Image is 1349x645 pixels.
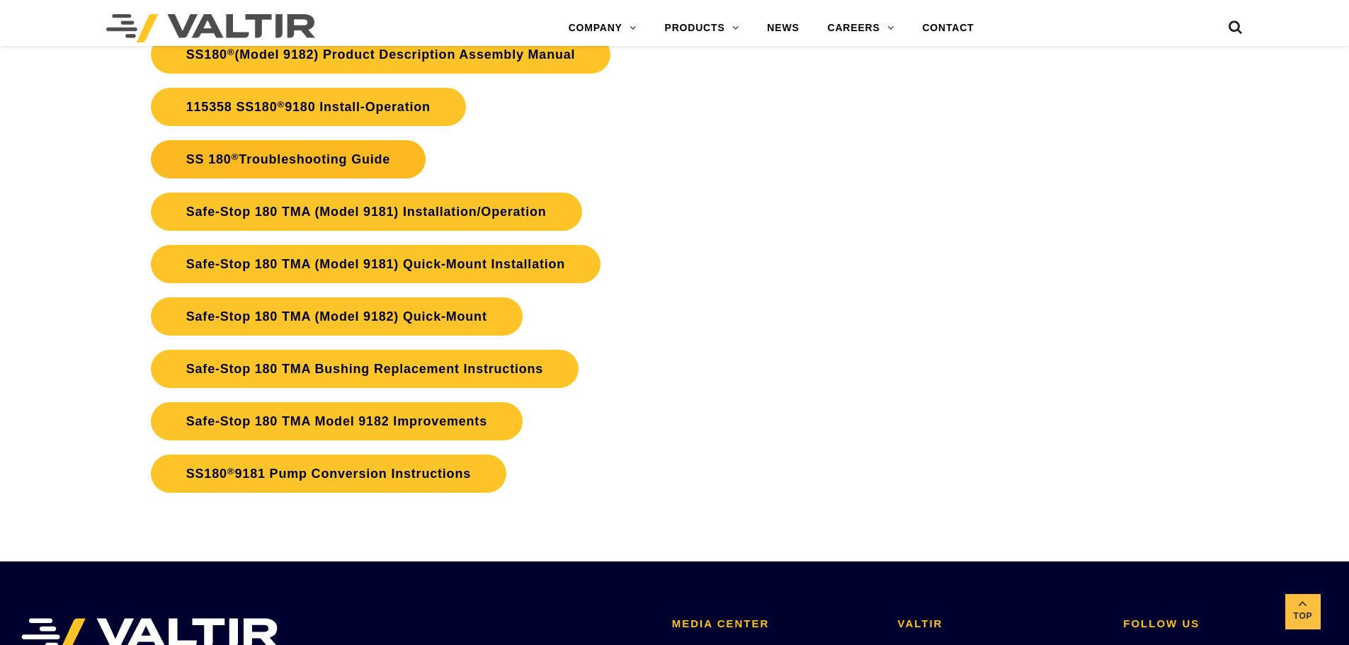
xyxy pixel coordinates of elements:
[554,14,651,42] a: COMPANY
[106,14,315,42] img: Valtir
[151,402,523,440] a: Safe-Stop 180 TMA Model 9182 Improvements
[151,35,611,74] a: SS180®(Model 9182) Product Description Assembly Manual
[898,618,1103,630] h2: VALTIR
[1285,608,1321,624] span: Top
[1123,618,1328,630] h2: FOLLOW US
[151,193,582,231] a: Safe-Stop 180 TMA (Model 9181) Installation/Operation
[651,14,753,42] a: PRODUCTS
[151,455,506,493] a: SS180®9181 Pump Conversion Instructions
[277,99,285,110] sup: ®
[232,152,239,162] sup: ®
[151,140,426,178] a: SS 180®Troubleshooting Guide
[753,14,813,42] a: NEWS
[151,297,523,336] a: Safe-Stop 180 TMA (Model 9182) Quick-Mount
[151,245,600,283] a: Safe-Stop 180 TMA (Model 9181) Quick-Mount Installation
[1285,594,1321,629] a: Top
[814,14,909,42] a: CAREERS
[908,14,988,42] a: CONTACT
[151,88,466,126] a: 115358 SS180®9180 Install-Operation
[672,618,877,630] h2: MEDIA CENTER
[151,350,579,388] a: Safe-Stop 180 TMA Bushing Replacement Instructions
[227,47,235,57] sup: ®
[227,466,235,476] sup: ®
